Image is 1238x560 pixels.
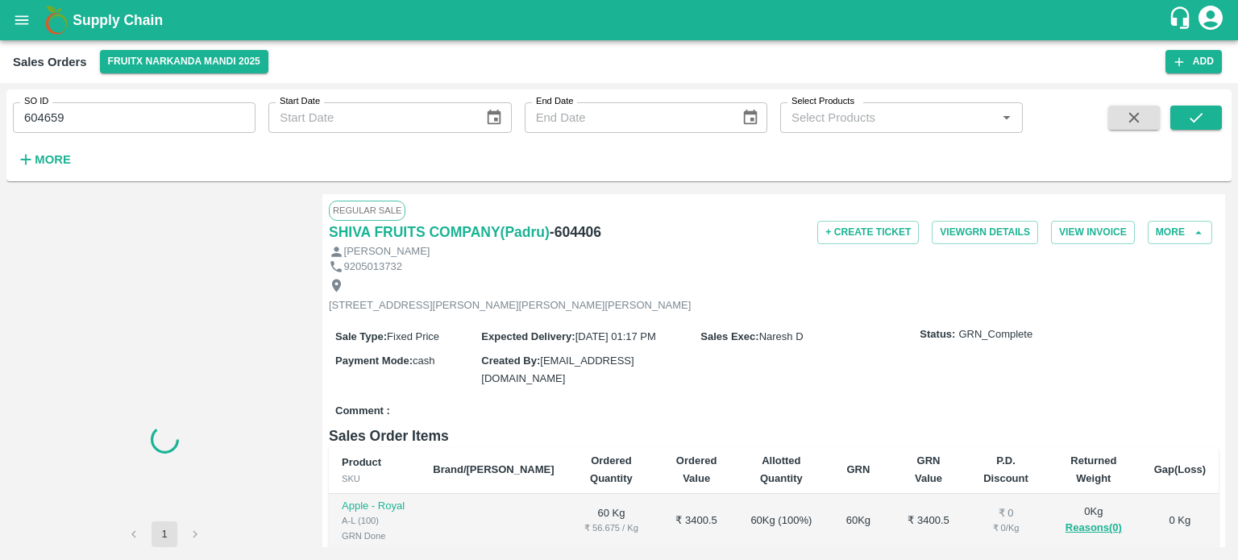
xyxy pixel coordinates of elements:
[580,521,643,535] div: ₹ 56.675 / Kg
[329,221,550,243] a: SHIVA FRUITS COMPANY(Padru)
[1141,494,1219,550] td: 0 Kg
[342,471,407,486] div: SKU
[978,506,1033,521] div: ₹ 0
[280,95,320,108] label: Start Date
[342,529,407,543] div: GRN Done
[838,513,879,529] div: 60 Kg
[335,355,413,367] label: Payment Mode :
[920,327,955,342] label: Status:
[978,521,1033,535] div: ₹ 0 / Kg
[525,102,729,133] input: End Date
[3,2,40,39] button: open drawer
[536,95,573,108] label: End Date
[13,102,255,133] input: Enter SO ID
[13,146,75,173] button: More
[481,330,575,342] label: Expected Delivery :
[1168,6,1196,35] div: customer-support
[335,404,390,419] label: Comment :
[760,454,803,484] b: Allotted Quantity
[676,454,717,484] b: Ordered Value
[750,513,812,529] div: 60 Kg ( 100 %)
[24,95,48,108] label: SO ID
[73,12,163,28] b: Supply Chain
[342,456,381,468] b: Product
[73,9,1168,31] a: Supply Chain
[35,153,71,166] strong: More
[891,494,966,550] td: ₹ 3400.5
[433,463,554,475] b: Brand/[PERSON_NAME]
[759,330,804,342] span: Naresh D
[342,499,407,514] p: Apple - Royal
[1070,454,1116,484] b: Returned Weight
[735,102,766,133] button: Choose date
[344,259,402,275] p: 9205013732
[268,102,472,133] input: Start Date
[575,330,656,342] span: [DATE] 01:17 PM
[700,330,758,342] label: Sales Exec :
[785,107,991,128] input: Select Products
[329,298,691,313] p: [STREET_ADDRESS][PERSON_NAME][PERSON_NAME][PERSON_NAME]
[1165,50,1222,73] button: Add
[100,50,268,73] button: Select DC
[40,4,73,36] img: logo
[481,355,634,384] span: [EMAIL_ADDRESS][DOMAIN_NAME]
[152,521,177,547] button: page 1
[118,521,210,547] nav: pagination navigation
[335,330,387,342] label: Sale Type :
[1154,463,1206,475] b: Gap(Loss)
[983,454,1028,484] b: P.D. Discount
[1196,3,1225,37] div: account of current user
[958,327,1032,342] span: GRN_Complete
[1059,519,1128,537] button: Reasons(0)
[932,221,1038,244] button: ViewGRN Details
[791,95,854,108] label: Select Products
[590,454,633,484] b: Ordered Quantity
[655,494,737,550] td: ₹ 3400.5
[344,244,430,259] p: [PERSON_NAME]
[1051,221,1135,244] button: View Invoice
[481,355,540,367] label: Created By :
[479,102,509,133] button: Choose date
[329,201,405,220] span: Regular Sale
[342,513,407,528] div: A-L (100)
[413,355,434,367] span: cash
[817,221,919,244] button: + Create Ticket
[915,454,942,484] b: GRN Value
[1059,504,1128,537] div: 0 Kg
[387,330,439,342] span: Fixed Price
[550,221,601,243] h6: - 604406
[13,52,87,73] div: Sales Orders
[567,494,656,550] td: 60 Kg
[1148,221,1212,244] button: More
[329,425,1219,447] h6: Sales Order Items
[846,463,870,475] b: GRN
[996,107,1017,128] button: Open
